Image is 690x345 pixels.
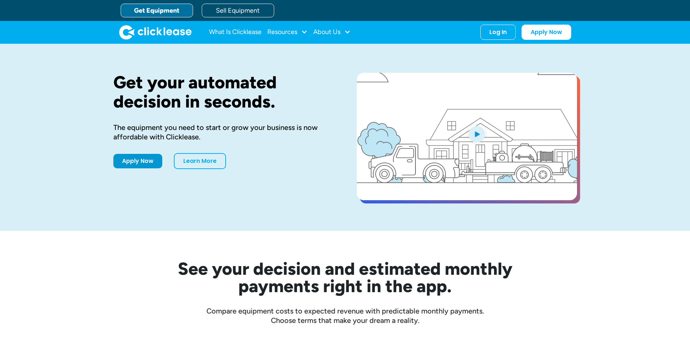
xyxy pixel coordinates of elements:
[113,123,334,142] div: The equipment you need to start or grow your business is now affordable with Clicklease.
[357,73,577,200] a: open lightbox
[119,25,192,39] a: home
[489,29,507,36] div: Log In
[202,4,274,17] a: Sell Equipment
[113,306,577,325] div: Compare equipment costs to expected revenue with predictable monthly payments. Choose terms that ...
[467,124,486,144] img: Blue play button logo on a light blue circular background
[142,260,548,295] h2: See your decision and estimated monthly payments right in the app.
[113,73,334,111] h1: Get your automated decision in seconds.
[313,25,351,39] div: About Us
[121,4,193,17] a: Get Equipment
[522,25,571,40] a: Apply Now
[174,153,226,169] a: Learn More
[119,25,192,39] img: Clicklease logo
[267,25,308,39] div: Resources
[209,25,262,39] a: What Is Clicklease
[113,154,162,168] a: Apply Now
